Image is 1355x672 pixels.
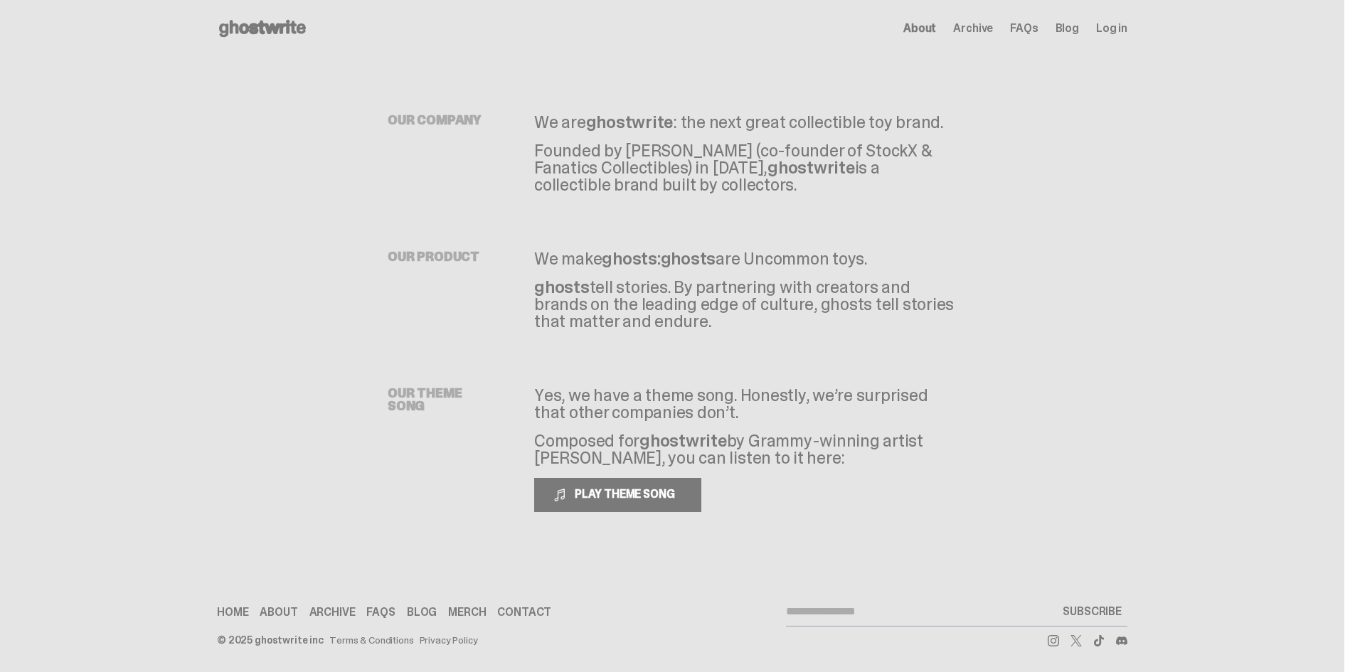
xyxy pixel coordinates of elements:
[1056,23,1079,34] a: Blog
[534,142,957,193] p: Founded by [PERSON_NAME] (co-founder of StockX & Fanatics Collectibles) in [DATE], is a collectib...
[366,607,395,618] a: FAQs
[661,247,716,270] span: ghosts
[569,486,684,501] span: PLAY THEME SONG
[329,635,413,645] a: Terms & Conditions
[534,276,590,298] span: ghosts
[388,250,501,263] h5: OUR PRODUCT
[388,114,501,127] h5: OUR COMPANY
[953,23,993,34] a: Archive
[586,111,674,133] span: ghostwrite
[1096,23,1127,34] a: Log in
[639,430,727,452] span: ghostwrite
[1010,23,1038,34] a: FAQs
[420,635,478,645] a: Privacy Policy
[497,607,551,618] a: Contact
[1057,597,1127,626] button: SUBSCRIBE
[903,23,936,34] a: About
[260,607,297,618] a: About
[534,432,957,478] p: Composed for by Grammy-winning artist [PERSON_NAME], you can listen to it here:
[534,279,957,330] p: tell stories. By partnering with creators and brands on the leading edge of culture, ghosts tell ...
[217,607,248,618] a: Home
[534,114,957,131] p: We are : the next great collectible toy brand.
[388,387,501,412] h5: OUR THEME SONG
[407,607,437,618] a: Blog
[602,247,660,270] span: ghosts:
[534,250,957,267] p: We make are Uncommon toys.
[217,635,324,645] div: © 2025 ghostwrite inc
[534,478,701,512] button: PLAY THEME SONG
[448,607,486,618] a: Merch
[767,156,855,178] span: ghostwrite
[309,607,356,618] a: Archive
[534,387,957,421] p: Yes, we have a theme song. Honestly, we’re surprised that other companies don’t.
